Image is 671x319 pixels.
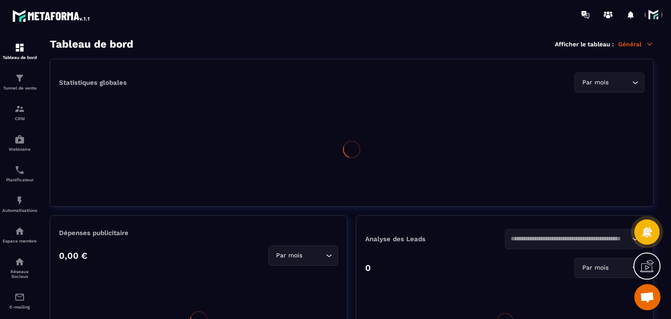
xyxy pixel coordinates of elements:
[14,42,25,53] img: formation
[2,97,37,128] a: formationformationCRM
[59,79,127,87] p: Statistiques globales
[574,73,644,93] div: Search for option
[511,234,630,244] input: Search for option
[505,229,645,249] div: Search for option
[610,78,630,87] input: Search for option
[14,73,25,83] img: formation
[2,36,37,66] a: formationformationTableau de bord
[2,177,37,182] p: Planificateur
[268,246,338,266] div: Search for option
[14,195,25,206] img: automations
[14,257,25,267] img: social-network
[2,269,37,279] p: Réseaux Sociaux
[2,189,37,219] a: automationsautomationsAutomatisations
[14,226,25,236] img: automations
[274,251,304,260] span: Par mois
[2,250,37,285] a: social-networksocial-networkRéseaux Sociaux
[14,104,25,114] img: formation
[2,128,37,158] a: automationsautomationsWebinaire
[580,263,610,273] span: Par mois
[2,219,37,250] a: automationsautomationsEspace membre
[2,147,37,152] p: Webinaire
[574,258,644,278] div: Search for option
[555,41,614,48] p: Afficher le tableau :
[2,55,37,60] p: Tableau de bord
[12,8,91,24] img: logo
[50,38,133,50] h3: Tableau de bord
[634,284,661,310] a: Ouvrir le chat
[59,250,87,261] p: 0,00 €
[610,263,630,273] input: Search for option
[14,165,25,175] img: scheduler
[580,78,610,87] span: Par mois
[2,86,37,90] p: Tunnel de vente
[59,229,338,237] p: Dépenses publicitaire
[2,305,37,309] p: E-mailing
[304,251,324,260] input: Search for option
[2,239,37,243] p: Espace membre
[2,208,37,213] p: Automatisations
[2,116,37,121] p: CRM
[2,66,37,97] a: formationformationTunnel de vente
[2,285,37,316] a: emailemailE-mailing
[618,40,654,48] p: Général
[14,292,25,302] img: email
[2,158,37,189] a: schedulerschedulerPlanificateur
[365,263,371,273] p: 0
[14,134,25,145] img: automations
[365,235,505,243] p: Analyse des Leads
